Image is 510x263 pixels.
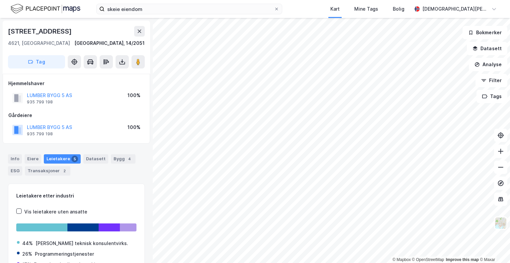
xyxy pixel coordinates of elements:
a: OpenStreetMap [412,257,444,262]
div: [STREET_ADDRESS] [8,26,73,37]
div: Leietakere etter industri [16,192,136,200]
div: Bygg [111,154,135,164]
div: Vis leietakere uten ansatte [24,208,87,216]
div: Info [8,154,22,164]
button: Bokmerker [463,26,507,39]
img: Z [494,217,507,229]
div: Kontrollprogram for chat [477,231,510,263]
div: 935 799 198 [27,131,53,137]
div: Gårdeiere [8,111,144,119]
a: Improve this map [446,257,479,262]
button: Datasett [467,42,507,55]
div: Transaksjoner [25,166,70,176]
div: Datasett [83,154,108,164]
div: Bolig [393,5,404,13]
div: 4621, [GEOGRAPHIC_DATA] [8,39,70,47]
button: Filter [475,74,507,87]
div: [GEOGRAPHIC_DATA], 14/2051 [74,39,145,47]
div: [DEMOGRAPHIC_DATA][PERSON_NAME] [422,5,489,13]
div: 100% [127,91,140,99]
div: 935 799 198 [27,99,53,105]
button: Analyse [469,58,507,71]
img: logo.f888ab2527a4732fd821a326f86c7f29.svg [11,3,80,15]
div: Kart [330,5,340,13]
div: 44% [22,239,33,247]
div: 5 [71,156,78,162]
button: Tags [476,90,507,103]
div: 26% [22,250,32,258]
div: 4 [126,156,133,162]
input: Søk på adresse, matrikkel, gårdeiere, leietakere eller personer [105,4,274,14]
div: 2 [61,168,68,174]
div: ESG [8,166,22,176]
div: Hjemmelshaver [8,79,144,87]
div: Programmeringstjenester [35,250,94,258]
iframe: Chat Widget [477,231,510,263]
div: 100% [127,123,140,131]
div: Eiere [25,154,41,164]
button: Tag [8,55,65,68]
div: [PERSON_NAME] teknisk konsulentvirks. [36,239,128,247]
div: Mine Tags [354,5,378,13]
a: Mapbox [392,257,411,262]
div: Leietakere [44,154,81,164]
